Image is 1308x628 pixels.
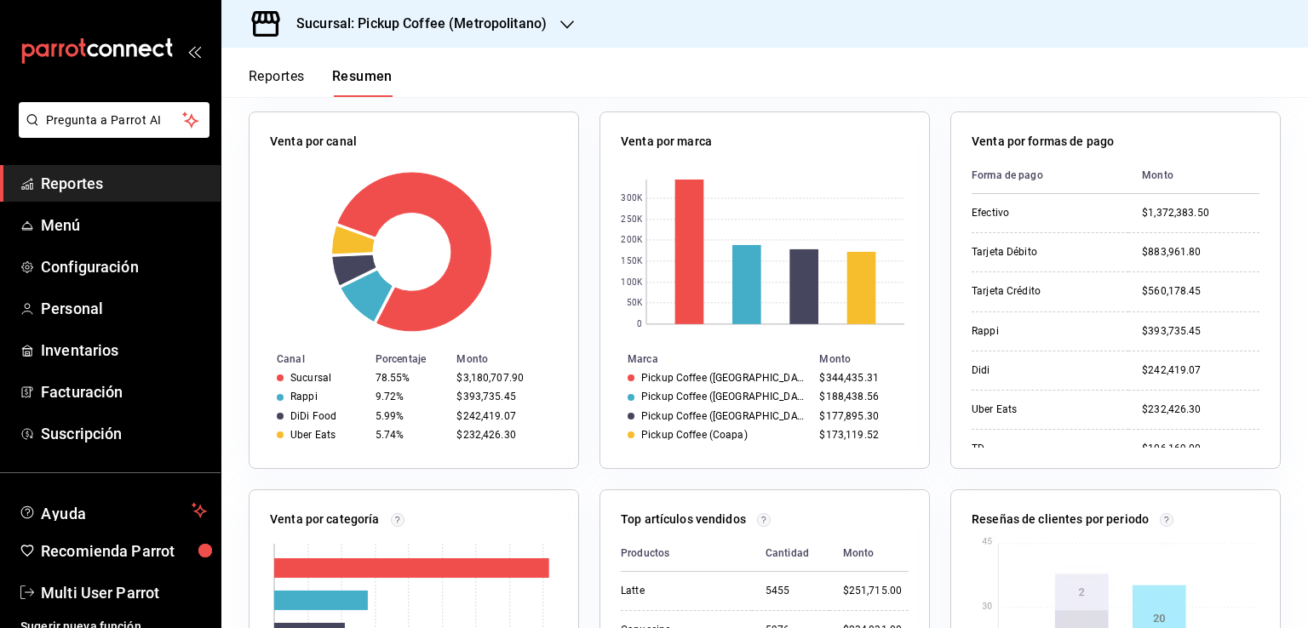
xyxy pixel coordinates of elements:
[456,429,551,441] div: $232,426.30
[41,581,207,604] span: Multi User Parrot
[250,350,369,368] th: Canal
[41,214,207,237] span: Menú
[819,372,902,384] div: $344,435.31
[843,584,909,598] div: $251,715.00
[819,391,902,402] div: $188,438.56
[376,391,444,402] div: 9.72%
[621,236,642,245] text: 200K
[369,350,450,368] th: Porcentaje
[1142,324,1259,339] div: $393,735.45
[641,372,806,384] div: Pickup Coffee ([GEOGRAPHIC_DATA])
[972,402,1115,417] div: Uber Eats
[972,133,1114,151] p: Venta por formas de pago
[972,324,1115,339] div: Rappi
[1142,402,1259,417] div: $232,426.30
[812,350,929,368] th: Monto
[972,245,1115,260] div: Tarjeta Débito
[456,410,551,422] div: $242,419.07
[1142,245,1259,260] div: $883,961.80
[41,255,207,278] span: Configuración
[752,535,829,572] th: Cantidad
[972,157,1128,194] th: Forma de pago
[19,102,209,138] button: Pregunta a Parrot AI
[600,350,812,368] th: Marca
[270,133,357,151] p: Venta por canal
[1142,363,1259,378] div: $242,419.07
[290,391,318,402] div: Rappi
[376,372,444,384] div: 78.55%
[621,215,642,225] text: 250K
[41,380,207,403] span: Facturación
[972,284,1115,299] div: Tarjeta Crédito
[249,68,305,97] button: Reportes
[41,540,207,562] span: Recomienda Parrot
[641,391,806,402] div: Pickup Coffee ([GEOGRAPHIC_DATA])
[1142,206,1259,220] div: $1,372,383.50
[290,372,331,384] div: Sucursal
[641,429,748,441] div: Pickup Coffee (Coapa)
[766,584,816,598] div: 5455
[456,372,551,384] div: $3,180,707.90
[621,194,642,203] text: 300K
[12,123,209,141] a: Pregunta a Parrot AI
[621,511,746,528] p: Top artículos vendidos
[283,14,547,34] h3: Sucursal: Pickup Coffee (Metropolitano)
[450,350,578,368] th: Monto
[1128,157,1259,194] th: Monto
[972,206,1115,220] div: Efectivo
[456,391,551,402] div: $393,735.45
[972,363,1115,378] div: Didi
[1142,284,1259,299] div: $560,178.45
[41,500,185,521] span: Ayuda
[46,111,183,129] span: Pregunta a Parrot AI
[1142,442,1259,456] div: $106,169.00
[376,410,444,422] div: 5.99%
[627,299,643,308] text: 50K
[819,410,902,422] div: $177,895.30
[972,511,1149,528] p: Reseñas de clientes por periodo
[332,68,393,97] button: Resumen
[41,422,207,445] span: Suscripción
[249,68,393,97] div: navigation tabs
[41,297,207,320] span: Personal
[41,172,207,195] span: Reportes
[270,511,380,528] p: Venta por categoría
[829,535,909,572] th: Monto
[819,429,902,441] div: $173,119.52
[621,278,642,288] text: 100K
[621,133,712,151] p: Venta por marca
[290,410,336,422] div: DiDi Food
[290,429,336,441] div: Uber Eats
[41,339,207,362] span: Inventarios
[621,257,642,266] text: 150K
[376,429,444,441] div: 5.74%
[621,535,752,572] th: Productos
[972,442,1115,456] div: TD
[187,44,201,58] button: open_drawer_menu
[641,410,806,422] div: Pickup Coffee ([GEOGRAPHIC_DATA])
[621,584,738,598] div: Latte
[637,320,642,329] text: 0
